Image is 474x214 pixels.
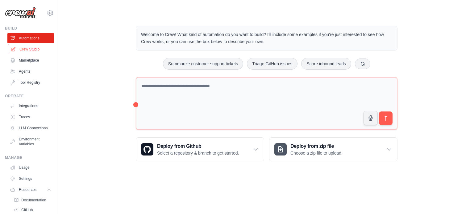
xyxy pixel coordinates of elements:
[7,67,54,76] a: Agents
[8,44,55,54] a: Crew Studio
[157,143,239,150] h3: Deploy from Github
[21,198,46,203] span: Documentation
[7,55,54,65] a: Marketplace
[7,123,54,133] a: LLM Connections
[7,101,54,111] a: Integrations
[247,58,297,70] button: Triage GitHub issues
[5,7,36,19] img: Logo
[19,187,36,192] span: Resources
[163,58,243,70] button: Summarize customer support tickets
[7,163,54,172] a: Usage
[5,94,54,99] div: Operate
[7,78,54,87] a: Tool Registry
[290,143,343,150] h3: Deploy from zip file
[7,33,54,43] a: Automations
[21,208,33,212] span: GitHub
[7,174,54,184] a: Settings
[7,112,54,122] a: Traces
[157,150,239,156] p: Select a repository & branch to get started.
[7,134,54,149] a: Environment Variables
[7,185,54,195] button: Resources
[5,26,54,31] div: Build
[141,31,392,45] p: Welcome to Crew! What kind of automation do you want to build? I'll include some examples if you'...
[301,58,351,70] button: Score inbound leads
[443,184,474,214] iframe: Chat Widget
[290,150,343,156] p: Choose a zip file to upload.
[5,155,54,160] div: Manage
[11,196,54,204] a: Documentation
